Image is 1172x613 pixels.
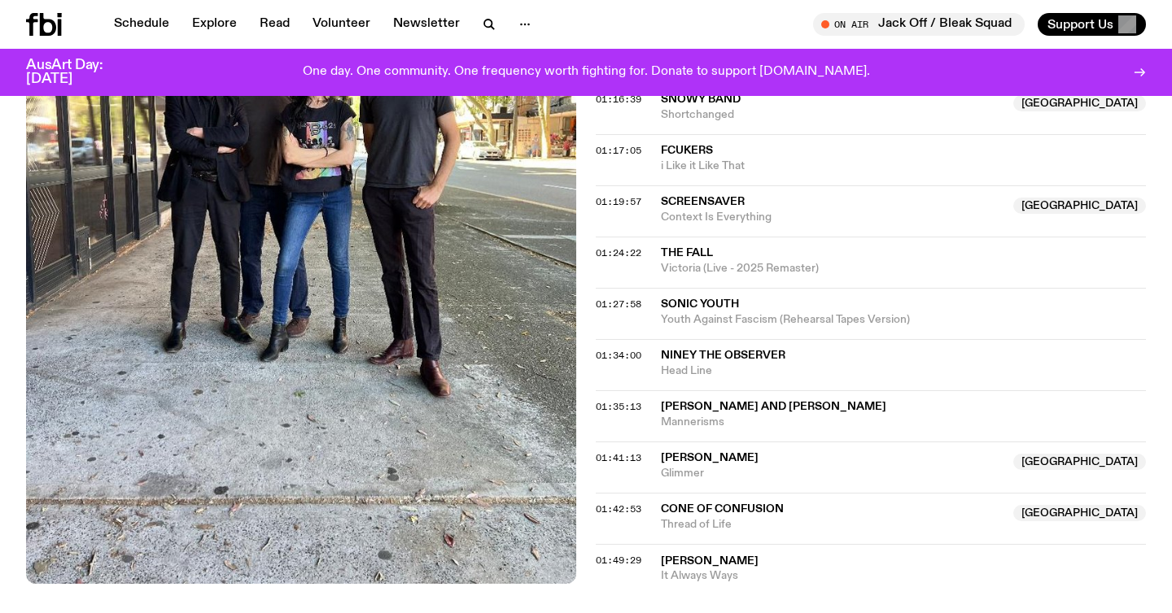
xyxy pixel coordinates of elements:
[1047,17,1113,32] span: Support Us
[661,298,739,310] span: Sonic Youth
[303,13,380,36] a: Volunteer
[596,349,641,362] span: 01:34:00
[661,503,784,515] span: Cone of Confusion
[1013,95,1146,111] span: [GEOGRAPHIC_DATA]
[813,13,1025,36] button: On AirJack Off / Bleak Squad
[596,144,641,157] span: 01:17:05
[661,210,1004,225] span: Context Is Everything
[661,196,745,207] span: screensaver
[661,363,1146,379] span: Head Line
[250,13,300,36] a: Read
[383,13,470,36] a: Newsletter
[661,312,1146,328] span: Youth Against Fascism (Rehearsal Tapes Version)
[104,13,179,36] a: Schedule
[596,93,641,106] span: 01:16:39
[1013,198,1146,214] span: [GEOGRAPHIC_DATA]
[661,466,1004,481] span: Glimmer
[1013,505,1146,521] span: [GEOGRAPHIC_DATA]
[596,400,641,413] span: 01:35:13
[661,261,1146,276] span: Victoria (Live - 2025 Remaster)
[661,555,759,567] span: [PERSON_NAME]
[661,568,1146,584] span: It Always Ways
[661,159,1146,174] span: i Like it Like That
[1013,454,1146,470] span: [GEOGRAPHIC_DATA]
[596,451,641,464] span: 01:41:13
[596,298,641,311] span: 01:27:58
[303,65,870,80] p: One day. One community. One frequency worth fighting for. Donate to support [DOMAIN_NAME].
[661,107,1004,123] span: Shortchanged
[661,93,741,105] span: Snowy Band
[661,247,713,259] span: The Fall
[661,401,886,412] span: [PERSON_NAME] and [PERSON_NAME]
[661,415,1146,430] span: Mannerisms
[596,246,641,259] span: 01:24:22
[182,13,247,36] a: Explore
[596,195,641,208] span: 01:19:57
[661,350,785,361] span: Niney the Observer
[661,452,759,463] span: [PERSON_NAME]
[596,554,641,567] span: 01:49:29
[661,145,713,156] span: Fcukers
[596,502,641,515] span: 01:42:53
[661,517,1004,533] span: Thread of Life
[26,59,130,86] h3: AusArt Day: [DATE]
[1038,13,1146,36] button: Support Us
